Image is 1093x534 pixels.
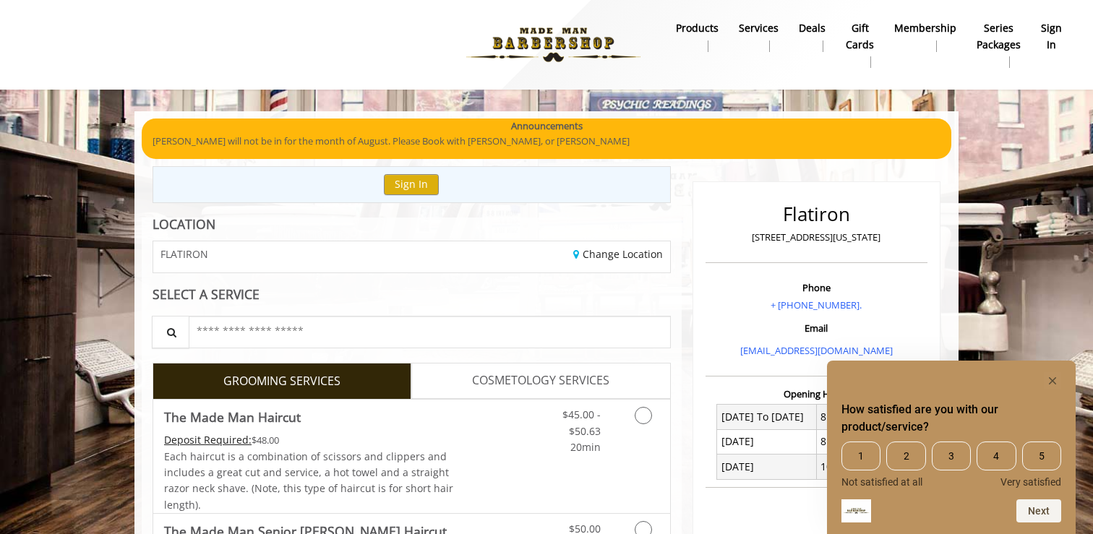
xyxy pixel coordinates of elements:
[1016,499,1061,522] button: Next question
[1041,20,1062,53] b: sign in
[676,20,719,36] b: products
[846,20,874,53] b: gift cards
[153,215,215,233] b: LOCATION
[816,455,916,479] td: 10 A.M - 7 P.M
[709,283,924,293] h3: Phone
[1044,372,1061,389] button: Hide survey
[160,249,208,259] span: FLATIRON
[164,433,252,447] span: This service needs some Advance to be paid before we block your appointment
[454,5,653,85] img: Made Man Barbershop logo
[164,449,453,512] span: Each haircut is a combination of scissors and clippers and includes a great cut and service, a ho...
[666,18,729,56] a: Productsproducts
[740,344,893,357] a: [EMAIL_ADDRESS][DOMAIN_NAME]
[717,429,817,454] td: [DATE]
[977,20,1021,53] b: Series packages
[841,476,922,488] span: Not satisfied at all
[570,440,601,454] span: 20min
[884,18,966,56] a: MembershipMembership
[886,442,925,470] span: 2
[977,442,1016,470] span: 4
[841,442,880,470] span: 1
[966,18,1031,72] a: Series packagesSeries packages
[709,323,924,333] h3: Email
[894,20,956,36] b: Membership
[771,298,862,311] a: + [PHONE_NUMBER].
[709,230,924,245] p: [STREET_ADDRESS][US_STATE]
[739,20,779,36] b: Services
[153,288,671,301] div: SELECT A SERVICE
[562,408,601,437] span: $45.00 - $50.63
[709,204,924,225] h2: Flatiron
[706,389,927,399] h3: Opening Hours
[836,18,884,72] a: Gift cardsgift cards
[1022,442,1061,470] span: 5
[717,405,817,429] td: [DATE] To [DATE]
[816,429,916,454] td: 8 A.M - 7 P.M
[717,455,817,479] td: [DATE]
[511,119,583,134] b: Announcements
[1000,476,1061,488] span: Very satisfied
[223,372,340,391] span: GROOMING SERVICES
[841,442,1061,488] div: How satisfied are you with our product/service? Select an option from 1 to 5, with 1 being Not sa...
[1031,18,1072,56] a: sign insign in
[164,407,301,427] b: The Made Man Haircut
[841,372,1061,522] div: How satisfied are you with our product/service? Select an option from 1 to 5, with 1 being Not sa...
[729,18,789,56] a: ServicesServices
[573,247,663,261] a: Change Location
[384,174,439,195] button: Sign In
[799,20,826,36] b: Deals
[816,405,916,429] td: 8 A.M - 8 P.M
[152,316,189,348] button: Service Search
[841,401,1061,436] h2: How satisfied are you with our product/service? Select an option from 1 to 5, with 1 being Not sa...
[153,134,940,149] p: [PERSON_NAME] will not be in for the month of August. Please Book with [PERSON_NAME], or [PERSON_...
[932,442,971,470] span: 3
[164,432,455,448] div: $48.00
[789,18,836,56] a: DealsDeals
[472,371,609,390] span: COSMETOLOGY SERVICES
